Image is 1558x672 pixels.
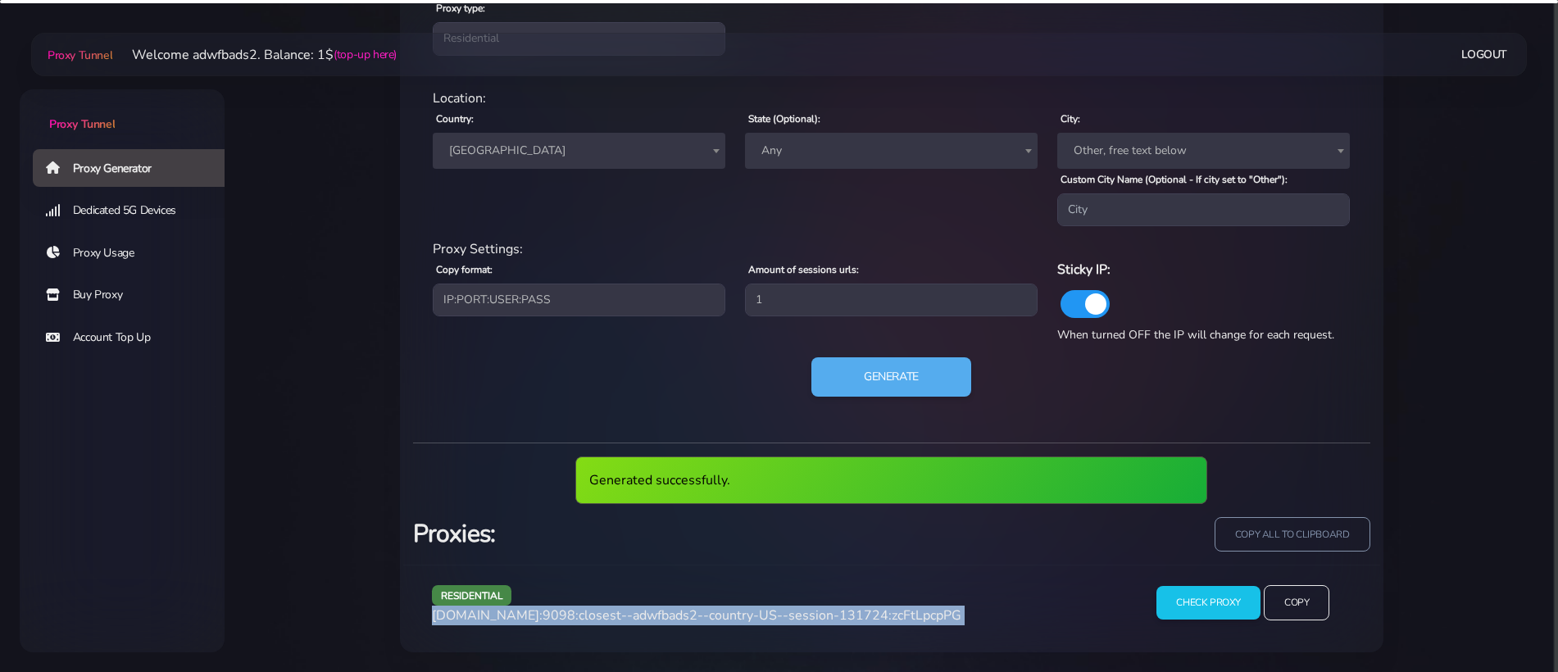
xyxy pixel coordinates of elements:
span: Proxy Tunnel [49,116,115,132]
input: Check Proxy [1156,586,1260,620]
h6: Sticky IP: [1057,259,1350,280]
a: (top-up here) [334,46,397,63]
li: Welcome adwfbads2. Balance: 1$ [112,45,397,65]
a: Dedicated 5G Devices [33,192,238,229]
div: Generated successfully. [575,456,1207,504]
label: City: [1061,111,1080,126]
label: Amount of sessions urls: [748,262,859,277]
span: [DOMAIN_NAME]:9098:closest--adwfbads2--country-US--session-131724:zcFtLpcpPG [432,606,961,624]
a: Account Top Up [33,319,238,356]
span: Any [745,133,1038,169]
a: Logout [1461,39,1507,70]
span: When turned OFF the IP will change for each request. [1057,327,1334,343]
label: State (Optional): [748,111,820,126]
span: United States of America [443,139,715,162]
label: Country: [436,111,474,126]
a: Proxy Generator [33,149,238,187]
input: City [1057,193,1350,226]
a: Proxy Usage [33,234,238,272]
span: Other, free text below [1057,133,1350,169]
input: Copy [1264,585,1329,620]
iframe: Webchat Widget [1316,404,1538,652]
div: Location: [423,89,1360,108]
a: Buy Proxy [33,276,238,314]
label: Copy format: [436,262,493,277]
a: Proxy Tunnel [20,89,225,133]
span: Any [755,139,1028,162]
h3: Proxies: [413,517,882,551]
a: Proxy Tunnel [44,42,112,68]
span: Proxy Tunnel [48,48,112,63]
span: residential [432,585,512,606]
label: Custom City Name (Optional - If city set to "Other"): [1061,172,1288,187]
div: Proxy Settings: [423,239,1360,259]
button: Generate [811,357,971,397]
label: Proxy type: [436,1,485,16]
span: United States of America [433,133,725,169]
span: Other, free text below [1067,139,1340,162]
input: copy all to clipboard [1215,517,1370,552]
